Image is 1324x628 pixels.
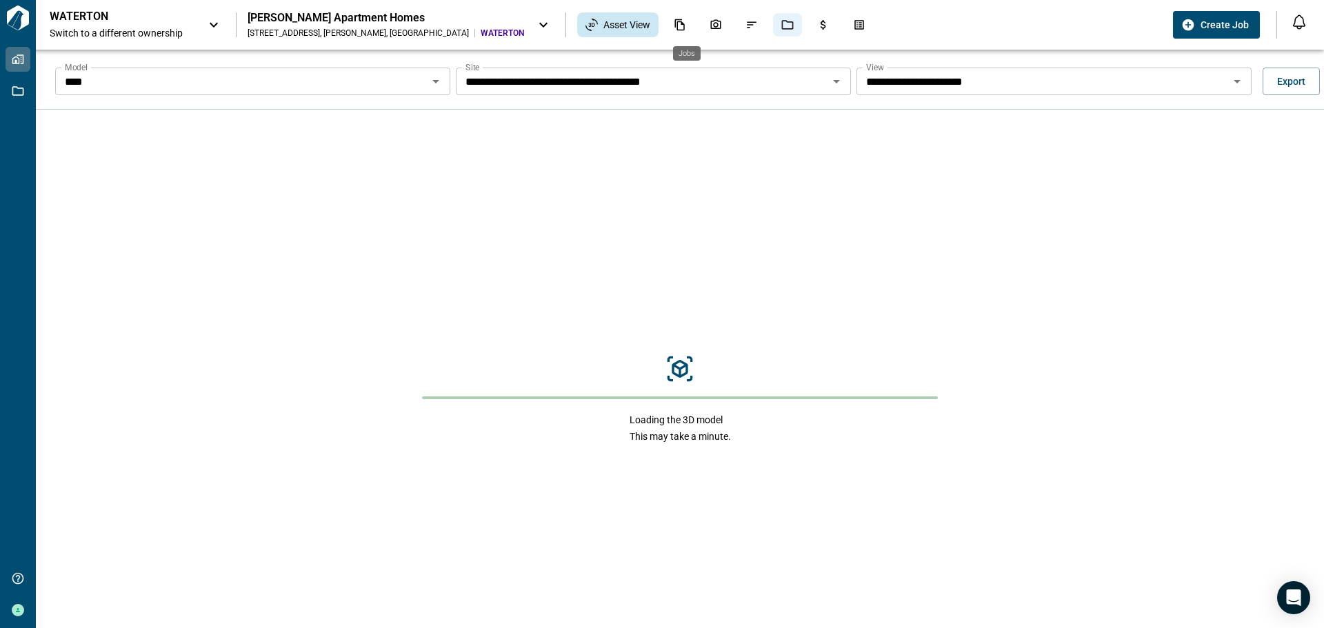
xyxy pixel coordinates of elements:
div: Asset View [577,12,659,37]
label: Site [465,61,479,73]
button: Open [827,72,846,91]
span: Create Job [1201,18,1249,32]
span: Export [1277,74,1305,88]
div: Jobs [673,46,701,61]
div: Takeoff Center [845,13,874,37]
p: WATERTON [50,10,174,23]
div: Photos [701,13,730,37]
span: Switch to a different ownership [50,26,194,40]
span: This may take a minute. [630,429,731,443]
label: View [866,61,884,73]
div: Open Intercom Messenger [1277,581,1310,614]
button: Export [1263,68,1320,95]
div: Documents [665,13,694,37]
span: Asset View [603,18,650,32]
div: [STREET_ADDRESS] , [PERSON_NAME] , [GEOGRAPHIC_DATA] [248,28,469,39]
span: Loading the 3D model [630,413,731,427]
div: Jobs [773,13,802,37]
button: Open [426,72,445,91]
button: Create Job [1173,11,1260,39]
span: WATERTON [481,28,524,39]
button: Open [1227,72,1247,91]
div: Issues & Info [737,13,766,37]
div: [PERSON_NAME] Apartment Homes [248,11,524,25]
button: Open notification feed [1288,11,1310,33]
div: Budgets [809,13,838,37]
label: Model [65,61,88,73]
